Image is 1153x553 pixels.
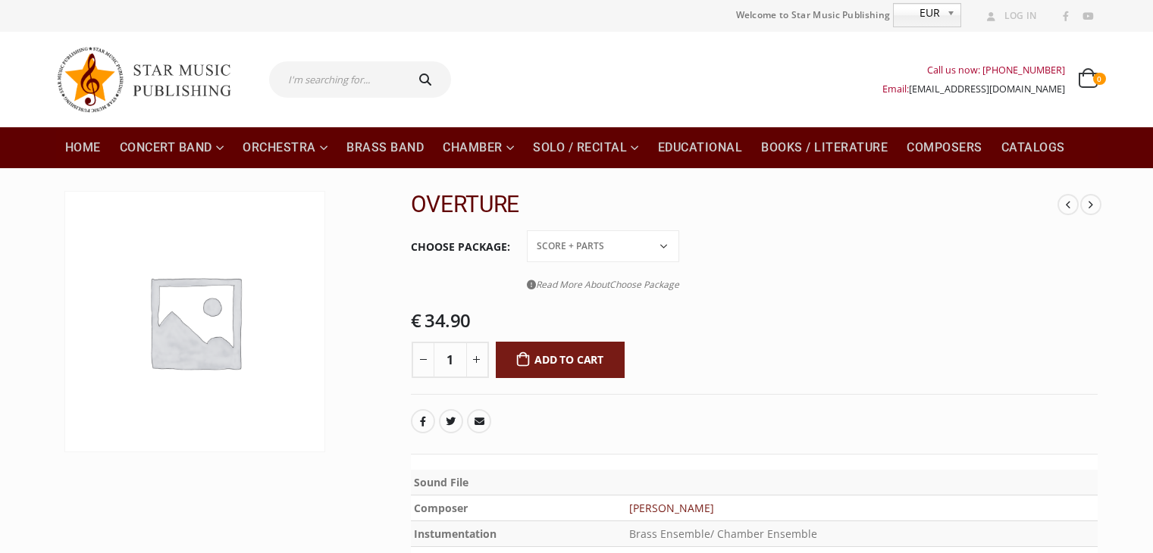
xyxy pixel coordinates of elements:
[609,278,679,291] span: Choose Package
[56,127,110,168] a: Home
[337,127,433,168] a: Brass Band
[894,4,941,22] span: EUR
[527,275,679,294] a: Read More AboutChoose Package
[629,501,714,515] a: [PERSON_NAME]
[1078,7,1098,27] a: Youtube
[414,501,468,515] b: Composer
[466,342,489,378] button: +
[411,409,435,433] a: Facebook
[269,61,403,98] input: I'm searching for...
[909,83,1065,95] a: [EMAIL_ADDRESS][DOMAIN_NAME]
[414,475,468,489] b: Sound File
[233,127,337,168] a: Orchestra
[1093,73,1105,85] span: 0
[898,127,992,168] a: Composers
[736,4,891,27] span: Welcome to Star Music Publishing
[411,308,471,333] bdi: 34.90
[403,61,452,98] button: Search
[411,231,510,263] label: Choose Package
[752,127,897,168] a: Books / Literature
[111,127,233,168] a: Concert Band
[626,521,1098,547] td: Brass Ensemble/ Chamber Ensemble
[649,127,752,168] a: Educational
[434,127,523,168] a: Chamber
[496,342,625,378] button: Add to cart
[411,308,421,333] span: €
[434,342,467,378] input: Product quantity
[56,39,246,120] img: Star Music Publishing
[992,127,1074,168] a: Catalogs
[412,342,434,378] button: -
[882,80,1065,98] div: Email:
[439,409,463,433] a: Twitter
[65,192,325,451] img: placeholder
[524,127,648,168] a: Solo / Recital
[882,61,1065,80] div: Call us now: [PHONE_NUMBER]
[981,6,1037,26] a: Log In
[411,191,1058,218] h2: OVERTURE
[467,409,491,433] a: Email
[1056,7,1076,27] a: Facebook
[414,526,497,541] b: Instumentation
